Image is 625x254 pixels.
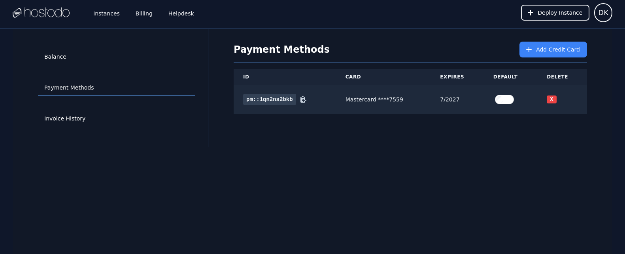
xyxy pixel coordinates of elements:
[234,43,330,56] h1: Payment Methods
[484,69,537,85] th: Default
[547,95,556,103] button: X
[431,85,483,114] td: 7/2027
[234,69,336,85] th: ID
[519,42,587,57] button: Add Credit Card
[538,9,582,17] span: Deploy Instance
[521,5,589,21] button: Deploy Instance
[594,3,612,22] button: User menu
[13,7,70,19] img: Logo
[38,50,195,65] a: Balance
[336,69,431,85] th: Card
[431,69,483,85] th: Expires
[537,69,587,85] th: Delete
[243,94,296,105] span: pm::1qn2ns2bkb
[38,111,195,126] a: Invoice History
[598,7,608,18] span: DK
[536,46,580,53] span: Add Credit Card
[38,80,195,95] a: Payment Methods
